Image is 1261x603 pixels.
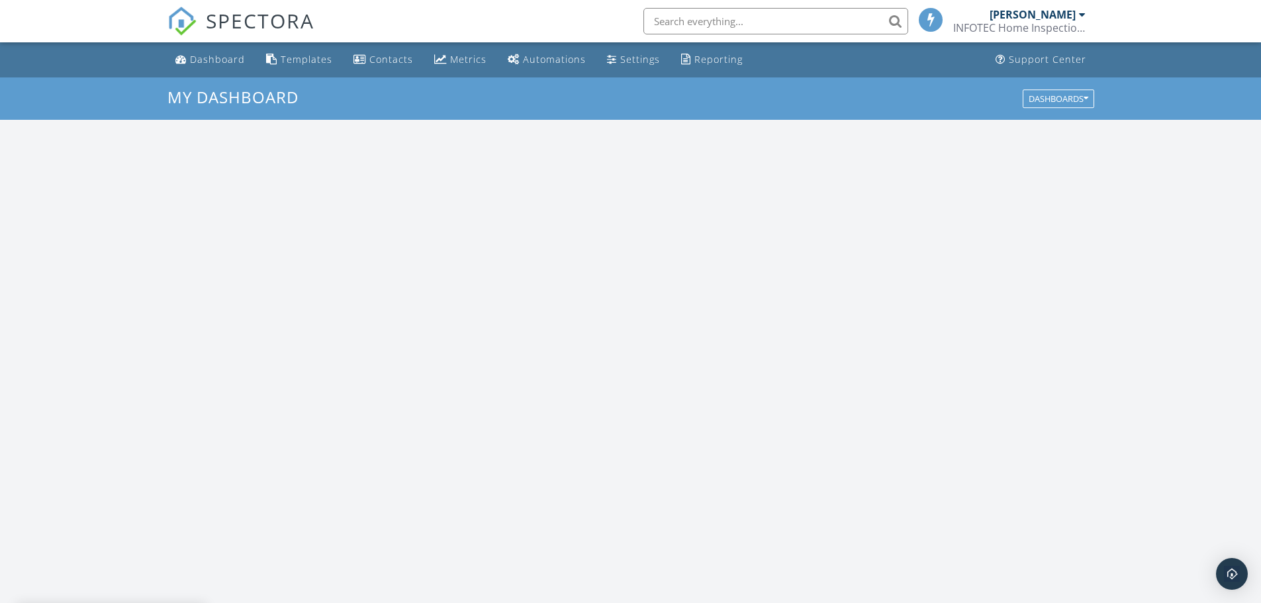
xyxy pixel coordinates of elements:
span: My Dashboard [167,86,299,108]
a: Support Center [990,48,1092,72]
div: Support Center [1009,53,1086,66]
a: SPECTORA [167,18,314,46]
img: The Best Home Inspection Software - Spectora [167,7,197,36]
div: Reporting [694,53,743,66]
a: Metrics [429,48,492,72]
div: Contacts [369,53,413,66]
div: INFOTEC Home Inspection, LLC [953,21,1086,34]
input: Search everything... [643,8,908,34]
div: Open Intercom Messenger [1216,558,1248,590]
div: [PERSON_NAME] [990,8,1076,21]
div: Dashboards [1029,94,1088,103]
a: Reporting [676,48,748,72]
a: Contacts [348,48,418,72]
div: Settings [620,53,660,66]
button: Dashboards [1023,89,1094,108]
div: Dashboard [190,53,245,66]
a: Dashboard [170,48,250,72]
a: Settings [602,48,665,72]
a: Automations (Basic) [502,48,591,72]
div: Automations [523,53,586,66]
a: Templates [261,48,338,72]
div: Metrics [450,53,487,66]
div: Templates [281,53,332,66]
span: SPECTORA [206,7,314,34]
